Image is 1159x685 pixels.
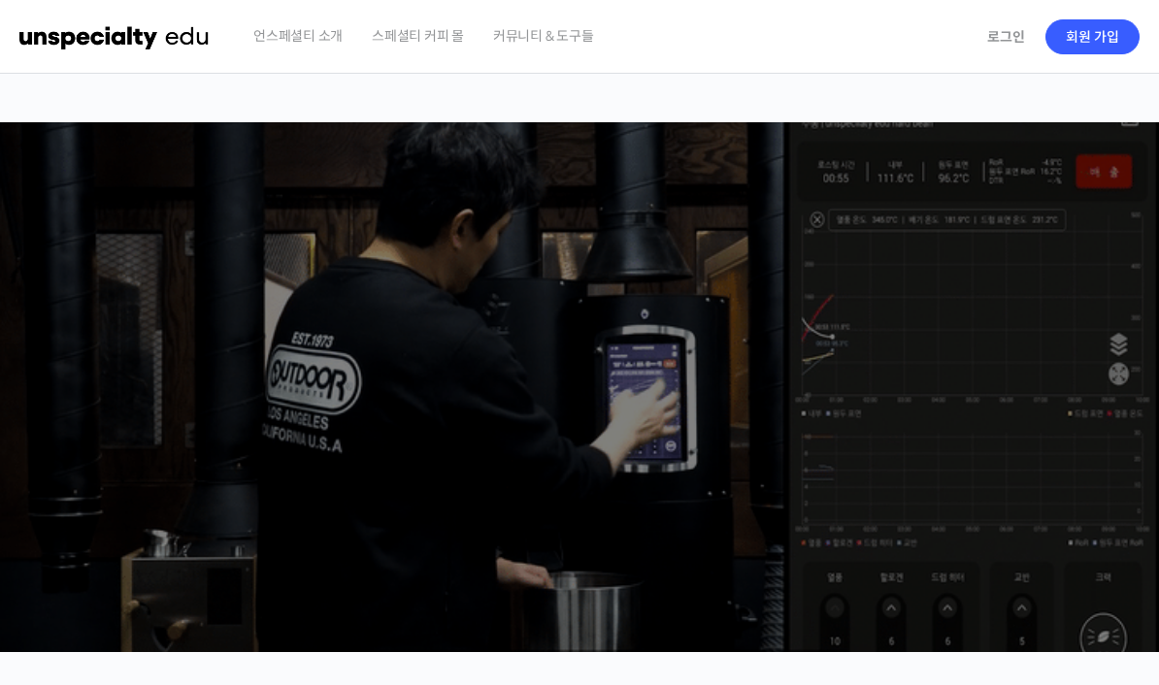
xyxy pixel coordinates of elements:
[1045,19,1140,54] a: 회원 가입
[976,15,1037,59] a: 로그인
[19,403,1140,430] p: 시간과 장소에 구애받지 않고, 검증된 커리큘럼으로
[19,295,1140,393] p: [PERSON_NAME]을 다하는 당신을 위해, 최고와 함께 만든 커피 클래스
